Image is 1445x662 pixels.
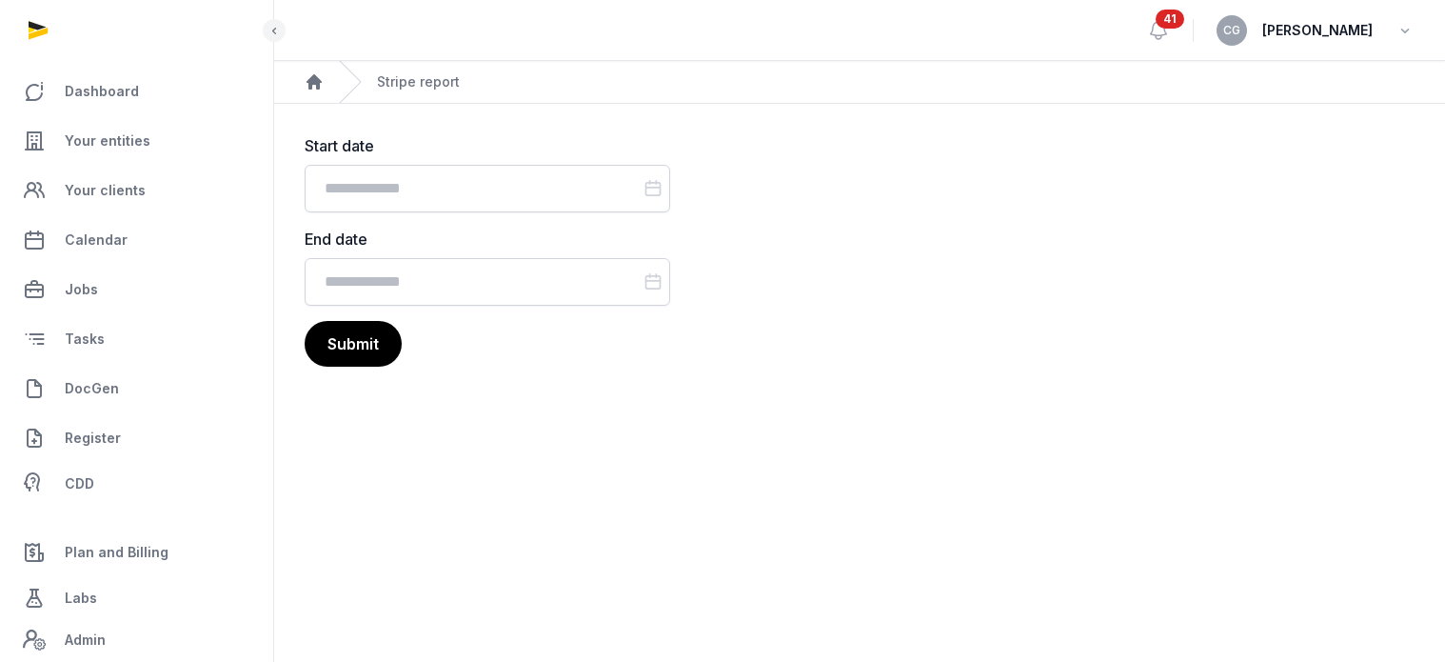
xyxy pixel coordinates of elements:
a: Your entities [15,118,258,164]
span: Plan and Billing [65,541,168,564]
a: Jobs [15,267,258,312]
a: Dashboard [15,69,258,114]
a: Your clients [15,168,258,213]
a: Calendar [15,217,258,263]
span: [PERSON_NAME] [1262,19,1373,42]
label: End date [305,228,670,251]
span: Admin [65,629,106,652]
nav: Breadcrumb [274,61,1445,104]
a: Plan and Billing [15,530,258,575]
span: CDD [65,472,94,495]
a: Admin [15,621,258,659]
span: 41 [1156,10,1184,29]
span: Your entities [65,130,150,152]
input: Datepicker input [305,258,670,306]
span: Calendar [65,229,128,251]
div: Stripe report [377,72,460,91]
button: Submit [305,321,402,367]
span: Your clients [65,179,146,202]
a: CDD [15,465,258,503]
label: Start date [305,134,670,157]
span: Labs [65,587,97,610]
a: Tasks [15,316,258,362]
span: Dashboard [65,80,139,103]
button: CG [1217,15,1247,46]
a: Labs [15,575,258,621]
a: Register [15,415,258,461]
span: Tasks [65,328,105,351]
span: DocGen [65,377,119,400]
span: Register [65,427,121,450]
input: Datepicker input [305,165,670,212]
span: CG [1223,25,1240,36]
a: DocGen [15,366,258,411]
span: Jobs [65,278,98,301]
